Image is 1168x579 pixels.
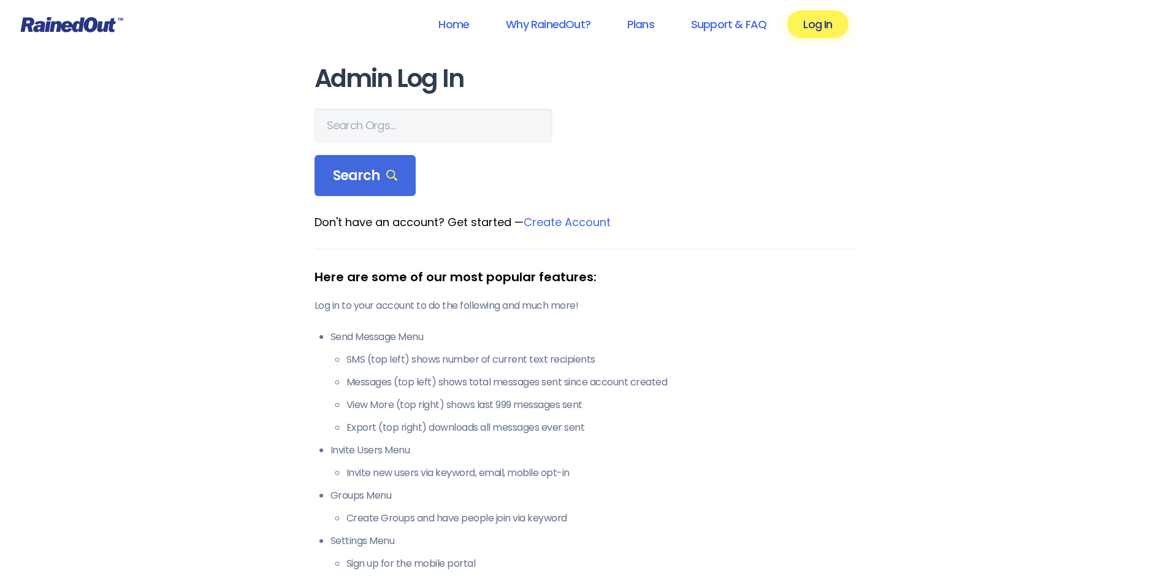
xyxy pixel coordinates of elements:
li: Invite Users Menu [330,443,854,480]
li: Messages (top left) shows total messages sent since account created [346,375,854,390]
a: Plans [611,10,670,38]
h1: Admin Log In [315,65,854,93]
li: Send Message Menu [330,330,854,435]
span: Search [333,167,398,184]
div: Search [315,155,416,197]
div: Here are some of our most popular features: [315,268,854,286]
input: Search Orgs… [315,108,552,143]
li: Groups Menu [330,488,854,526]
li: SMS (top left) shows number of current text recipients [346,352,854,367]
li: Export (top right) downloads all messages ever sent [346,420,854,435]
li: Create Groups and have people join via keyword [346,511,854,526]
li: View More (top right) shows last 999 messages sent [346,398,854,412]
a: Support & FAQ [675,10,782,38]
a: Create Account [524,214,611,230]
li: Invite new users via keyword, email, mobile opt-in [346,466,854,480]
p: Log in to your account to do the following and much more! [315,298,854,313]
a: Log In [787,10,848,38]
a: Why RainedOut? [490,10,606,38]
a: Home [422,10,485,38]
li: Sign up for the mobile portal [346,556,854,571]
